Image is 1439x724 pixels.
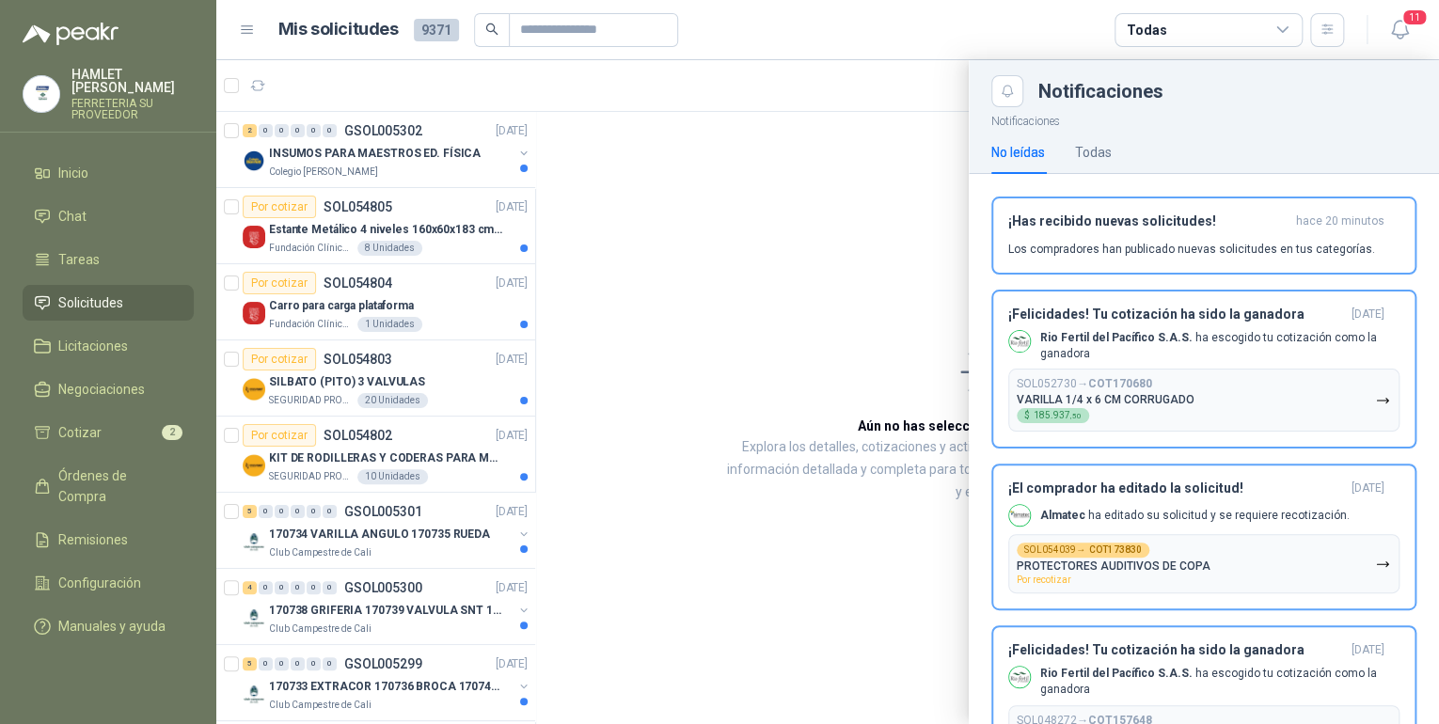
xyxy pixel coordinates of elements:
[1009,331,1030,352] img: Company Logo
[485,23,498,36] span: search
[1017,543,1149,558] div: SOL054039 →
[1040,666,1399,698] p: ha escogido tu cotización como la ganadora
[23,565,194,601] a: Configuración
[1070,412,1082,420] span: ,50
[58,422,102,443] span: Cotizar
[23,328,194,364] a: Licitaciones
[71,68,194,94] p: HAMLET [PERSON_NAME]
[162,425,182,440] span: 2
[1352,307,1384,323] span: [DATE]
[1040,330,1399,362] p: ha escogido tu cotización como la ganadora
[1009,667,1030,687] img: Company Logo
[23,242,194,277] a: Tareas
[1008,307,1344,323] h3: ¡Felicidades! Tu cotización ha sido la ganadora
[1038,82,1416,101] div: Notificaciones
[1040,667,1193,680] b: Rio Fertil del Pacífico S.A.S.
[58,465,176,507] span: Órdenes de Compra
[23,285,194,321] a: Solicitudes
[1040,509,1085,522] b: Almatec
[1089,545,1142,555] b: COT173830
[58,616,166,637] span: Manuales y ayuda
[414,19,459,41] span: 9371
[58,573,141,593] span: Configuración
[991,464,1416,610] button: ¡El comprador ha editado la solicitud![DATE] Company LogoAlmatec ha editado su solicitud y se req...
[1040,331,1193,344] b: Rio Fertil del Pacífico S.A.S.
[23,415,194,450] a: Cotizar2
[1401,8,1428,26] span: 11
[23,198,194,234] a: Chat
[23,608,194,644] a: Manuales y ayuda
[1008,213,1289,229] h3: ¡Has recibido nuevas solicitudes!
[278,16,399,43] h1: Mis solicitudes
[1009,505,1030,526] img: Company Logo
[1127,20,1166,40] div: Todas
[71,98,194,120] p: FERRETERIA SU PROVEEDOR
[1040,508,1350,524] p: ha editado su solicitud y se requiere recotización.
[58,529,128,550] span: Remisiones
[991,197,1416,275] button: ¡Has recibido nuevas solicitudes!hace 20 minutos Los compradores han publicado nuevas solicitudes...
[58,163,88,183] span: Inicio
[969,107,1439,131] p: Notificaciones
[1017,393,1194,406] p: VARILLA 1/4 x 6 CM CORRUGADO
[23,23,119,45] img: Logo peakr
[991,290,1416,449] button: ¡Felicidades! Tu cotización ha sido la ganadora[DATE] Company LogoRio Fertil del Pacífico S.A.S. ...
[1296,213,1384,229] span: hace 20 minutos
[1383,13,1416,47] button: 11
[1075,142,1112,163] div: Todas
[58,249,100,270] span: Tareas
[991,142,1045,163] div: No leídas
[23,371,194,407] a: Negociaciones
[24,76,59,112] img: Company Logo
[1034,411,1082,420] span: 185.937
[1352,642,1384,658] span: [DATE]
[1008,369,1399,432] button: SOL052730→COT170680VARILLA 1/4 x 6 CM CORRUGADO$185.937,50
[1352,480,1384,496] span: [DATE]
[1017,574,1071,585] span: Por recotizar
[58,292,123,313] span: Solicitudes
[1008,480,1344,496] h3: ¡El comprador ha editado la solicitud!
[23,155,194,191] a: Inicio
[1008,642,1344,658] h3: ¡Felicidades! Tu cotización ha sido la ganadora
[1008,534,1399,593] button: SOL054039→COT173830PROTECTORES AUDITIVOS DE COPAPor recotizar
[1017,377,1152,391] p: SOL052730 →
[1017,559,1210,573] p: PROTECTORES AUDITIVOS DE COPA
[58,336,128,356] span: Licitaciones
[1017,408,1089,423] div: $
[1008,241,1375,258] p: Los compradores han publicado nuevas solicitudes en tus categorías.
[58,206,87,227] span: Chat
[58,379,145,400] span: Negociaciones
[23,458,194,514] a: Órdenes de Compra
[23,522,194,558] a: Remisiones
[991,75,1023,107] button: Close
[1088,377,1152,390] b: COT170680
